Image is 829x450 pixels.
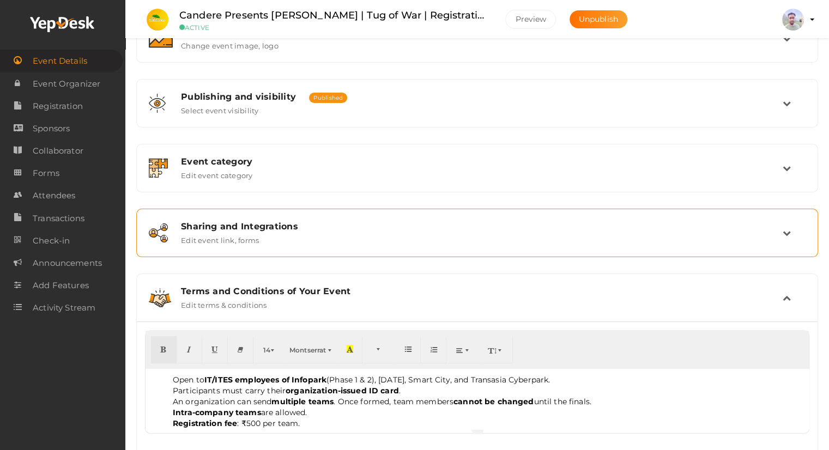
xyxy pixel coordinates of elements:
b: organization-issued ID card [286,386,399,396]
button: 14 [253,336,287,363]
label: Edit event category [181,167,253,180]
span: Announcements [33,252,102,274]
b: IT/ITES employees of Infopark [204,375,326,385]
div: Event category [181,156,783,167]
span: 14 [263,346,270,354]
b: cannot be changed [453,397,534,406]
img: category.svg [149,159,168,178]
span: : ₹500 per team. [173,418,300,428]
span: Published [309,93,347,103]
button: Unpublish [570,10,627,28]
span: are allowed. [173,408,307,417]
button: Preview [505,10,556,29]
button: Montserrat [286,336,337,363]
b: Registration fee [173,418,237,428]
label: Change event image, logo [181,37,279,50]
b: multiple teams [271,397,334,406]
span: Participants must carry their . [173,386,401,396]
span: Event Organizer [33,73,100,95]
span: Sponsors [33,118,70,139]
b: Intra-company teams [173,408,261,417]
span: Activity Stream [33,297,95,319]
a: Event category Edit event category [142,172,812,182]
a: Upload Image and Logo Change event image, logo [142,42,812,52]
img: 0C2H5NAW_small.jpeg [147,9,168,31]
img: shared-vision.svg [149,94,166,113]
span: Event Details [33,50,87,72]
span: Publishing and visibility [181,92,296,102]
span: Collaborator [33,140,83,162]
span: Attendees [33,185,75,206]
a: Sharing and Integrations Edit event link, forms [142,236,812,247]
img: sharing.svg [149,223,168,242]
span: Forms [33,162,59,184]
span: Unpublish [579,14,618,24]
span: Registration [33,95,83,117]
img: ACg8ocJxTL9uYcnhaNvFZuftGNHJDiiBHTVJlCXhmLL3QY_ku3qgyu-z6A=s100 [782,9,804,31]
label: Edit event link, forms [181,232,259,245]
span: Add Features [33,275,89,296]
div: Terms and Conditions of Your Event [181,286,783,296]
label: Select event visibility [181,102,259,115]
label: Candere Presents [PERSON_NAME] | Tug of War | Registration [179,8,489,23]
span: Open to (Phase 1 & 2), [DATE], Smart City, and Transasia Cyberpark. [173,375,550,385]
span: Montserrat [289,346,326,354]
a: Publishing and visibility Published Select event visibility [142,107,812,117]
span: Transactions [33,208,84,229]
div: Sharing and Integrations [181,221,783,232]
small: ACTIVE [179,23,489,32]
span: Check-in [33,230,70,252]
a: Terms and Conditions of Your Event Edit terms & conditions [142,301,812,312]
img: handshake.svg [149,288,171,307]
span: An organization can send . Once formed, team members until the finals. [173,397,591,406]
label: Edit terms & conditions [181,296,267,309]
